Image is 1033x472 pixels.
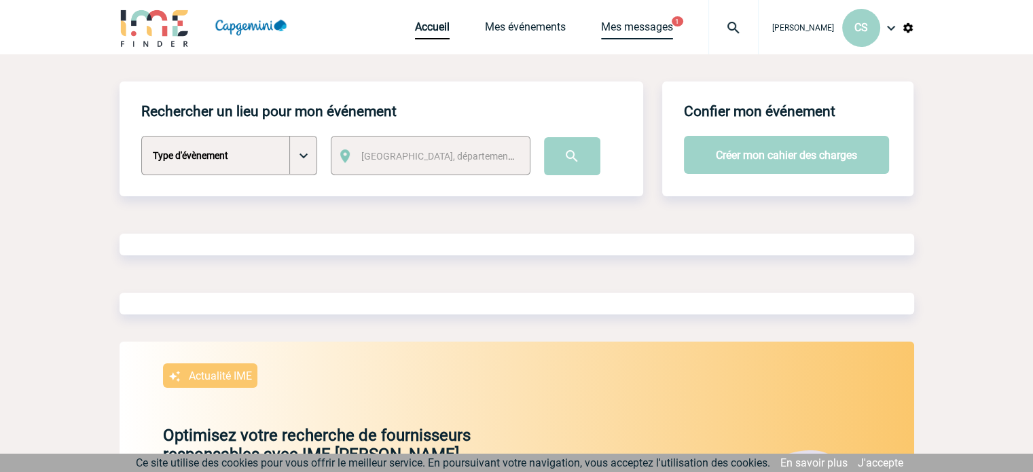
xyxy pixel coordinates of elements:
a: J'accepte [858,456,903,469]
span: [PERSON_NAME] [772,23,834,33]
img: IME-Finder [120,8,190,47]
a: Mes messages [601,20,673,39]
button: Créer mon cahier des charges [684,136,889,174]
a: En savoir plus [780,456,848,469]
a: Accueil [415,20,450,39]
a: Mes événements [485,20,566,39]
h4: Confier mon événement [684,103,835,120]
p: Optimisez votre recherche de fournisseurs responsables avec IME [PERSON_NAME] [120,426,570,464]
span: [GEOGRAPHIC_DATA], département, région... [361,151,550,162]
span: CS [854,21,868,34]
input: Submit [544,137,600,175]
p: Actualité IME [189,369,252,382]
button: 1 [672,16,683,26]
span: Ce site utilise des cookies pour vous offrir le meilleur service. En poursuivant votre navigation... [136,456,770,469]
h4: Rechercher un lieu pour mon événement [141,103,397,120]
